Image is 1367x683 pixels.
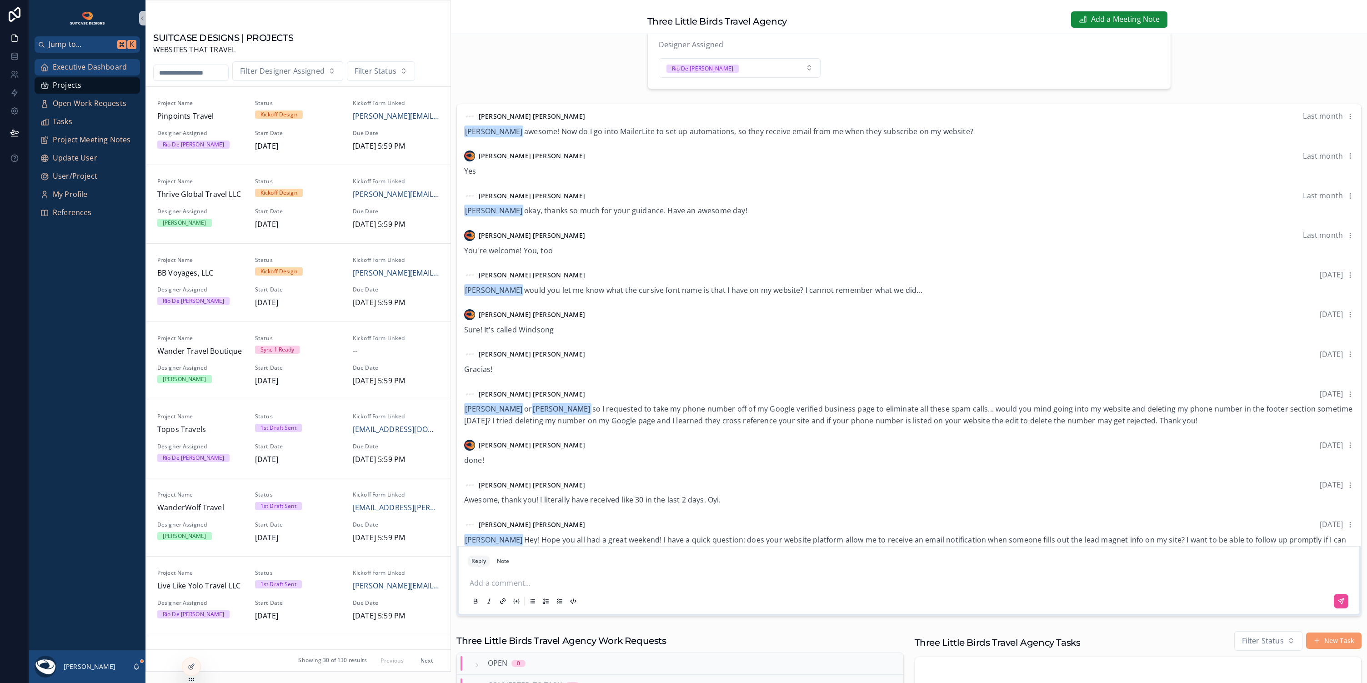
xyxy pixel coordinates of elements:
div: Note [497,557,509,565]
a: [PERSON_NAME][EMAIL_ADDRESS][DOMAIN_NAME] [353,580,440,592]
span: Thrive Global Travel LLC [157,189,244,201]
a: [EMAIL_ADDRESS][DOMAIN_NAME] [353,424,440,436]
span: [PERSON_NAME] [PERSON_NAME] [479,481,585,490]
button: Select Button [1234,631,1302,651]
span: Status [255,178,342,185]
span: Last month [1303,111,1343,121]
a: [PERSON_NAME][EMAIL_ADDRESS][DOMAIN_NAME] [353,110,440,122]
span: Open Work Requests [53,98,126,110]
span: Executive Dashboard [53,61,127,73]
span: Filter Designer Assigned [240,65,325,77]
span: done! [464,455,484,465]
span: awesome! Now do I go into MailerLite to set up automations, so they receive email from me when th... [464,126,973,136]
span: [DATE] [1320,480,1343,490]
span: Kickoff Form Linked [353,178,440,185]
a: [EMAIL_ADDRESS][PERSON_NAME][DOMAIN_NAME] [353,502,440,514]
span: Due Date [353,364,440,372]
div: 1st Draft Sent [260,502,296,510]
span: Topos Travels [157,424,244,436]
span: [DATE] [1320,519,1343,529]
span: References [53,207,92,219]
span: [DATE] [255,219,342,231]
span: Due Date [353,521,440,528]
span: Designer Assigned [157,521,244,528]
span: [PERSON_NAME] [464,284,523,296]
span: Designer Assigned [157,286,244,293]
h1: SUITCASE DESIGNS | PROJECTS [153,31,293,44]
span: Yes [464,166,476,176]
span: Project Name [157,648,244,655]
span: [DATE] [1320,389,1343,399]
span: [DATE] 5:59 PM [353,610,440,622]
a: Project NameLive Like Yolo Travel LLCStatus1st Draft SentKickoff Form Linked[PERSON_NAME][EMAIL_A... [146,556,451,634]
button: Jump to...K [35,36,140,53]
span: [PERSON_NAME] [PERSON_NAME] [479,310,585,319]
span: Wander Travel Boutique [157,346,244,357]
span: Live Like Yolo Travel LLC [157,580,244,592]
span: [PERSON_NAME] [PERSON_NAME] [479,441,585,450]
span: Designer Assigned [659,40,724,50]
span: Kickoff Form Linked [353,569,440,577]
a: Project NamePinpoints TravelStatusKickoff DesignKickoff Form Linked[PERSON_NAME][EMAIL_ADDRESS][D... [146,87,451,165]
span: [PERSON_NAME] [PERSON_NAME] [479,151,585,161]
span: or so I requested to take my phone number off of my Google verified business page to eliminate al... [464,404,1352,426]
div: [PERSON_NAME] [163,219,206,227]
button: Select Button [232,61,343,81]
span: Designer Assigned [157,599,244,607]
a: Project NameTopos TravelsStatus1st Draft SentKickoff Form Linked[EMAIL_ADDRESS][DOMAIN_NAME]Desig... [146,400,451,478]
span: [DATE] [1320,309,1343,319]
span: Project Name [157,100,244,107]
div: [PERSON_NAME] [163,375,206,383]
span: [PERSON_NAME] [PERSON_NAME] [479,350,585,359]
div: Rio De [PERSON_NAME] [672,65,733,73]
span: [DATE] [1320,440,1343,450]
span: Start Date [255,443,342,450]
div: Kickoff Design [260,110,297,119]
span: K [128,41,135,48]
span: -- [353,346,357,357]
span: Tasks [53,116,72,128]
div: Rio De [PERSON_NAME] [163,610,224,618]
span: Sure! It's called Windsong [464,325,554,335]
span: [PERSON_NAME] [PERSON_NAME] [479,520,585,529]
div: 0 [517,660,520,667]
span: Start Date [255,521,342,528]
div: Rio De [PERSON_NAME] [163,297,224,305]
span: Status [255,569,342,577]
span: [DATE] 5:59 PM [353,454,440,466]
div: Rio De [PERSON_NAME] [163,454,224,462]
span: Due Date [353,130,440,137]
span: Designer Assigned [157,364,244,372]
a: Project Meeting Notes [35,132,140,148]
span: Start Date [255,364,342,372]
span: [DATE] 5:59 PM [353,297,440,309]
button: Add a Meeting Note [1071,11,1167,28]
span: Gracias! [464,364,492,374]
span: [PERSON_NAME] [464,205,523,216]
span: Start Date [255,599,342,607]
span: Kickoff Form Linked [353,335,440,342]
a: Update User [35,150,140,166]
span: Status [255,413,342,420]
span: Status [255,100,342,107]
span: Filter Status [355,65,396,77]
a: My Profile [35,186,140,203]
span: [DATE] [255,141,342,152]
span: Designer Assigned [157,443,244,450]
span: Update User [53,152,97,164]
span: [PERSON_NAME] [464,126,523,137]
span: [PERSON_NAME] [464,403,523,415]
span: [DATE] 5:59 PM [353,375,440,387]
span: [PERSON_NAME] [532,403,591,415]
span: [PERSON_NAME][EMAIL_ADDRESS][DOMAIN_NAME] [353,189,440,201]
button: Next [414,653,440,668]
a: Project NameWander Travel BoutiqueStatusSync 1 ReadyKickoff Form Linked--Designer Assigned[PERSON... [146,321,451,400]
a: Open Work Requests [35,95,140,112]
div: 1st Draft Sent [260,580,296,588]
span: WanderWolf Travel [157,502,244,514]
span: [PERSON_NAME] [PERSON_NAME] [479,112,585,121]
span: Kickoff Form Linked [353,491,440,498]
